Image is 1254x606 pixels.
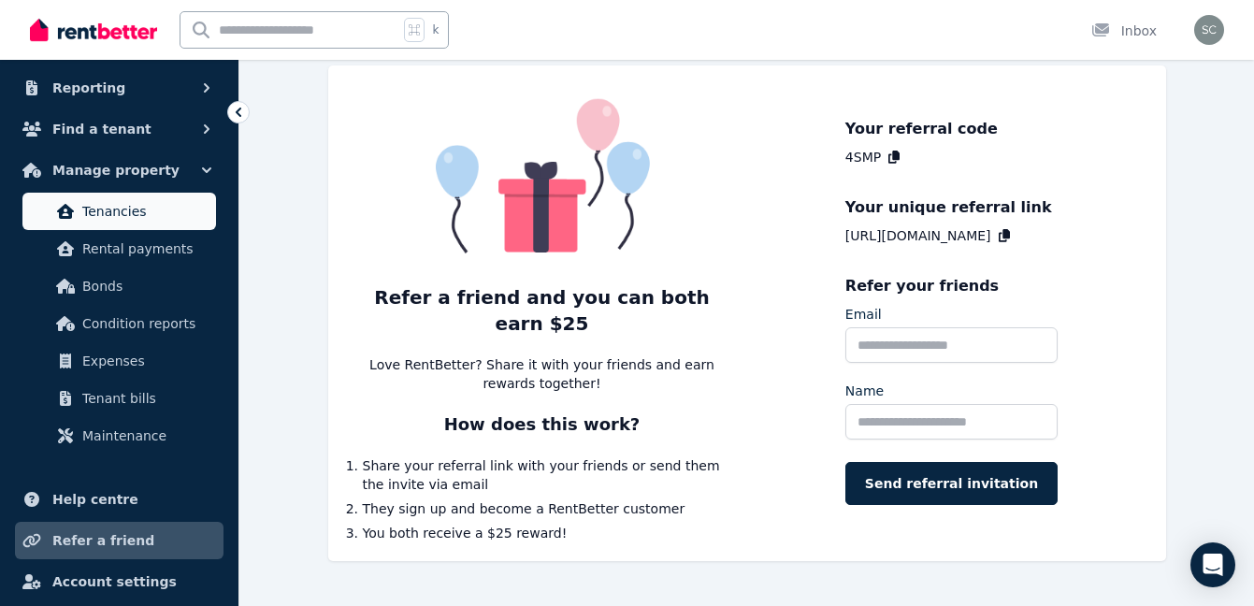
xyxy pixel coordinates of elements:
[15,110,223,148] button: Find a tenant
[52,570,177,593] span: Account settings
[52,118,151,140] span: Find a tenant
[52,529,154,552] span: Refer a friend
[82,350,209,372] span: Expenses
[22,267,216,305] a: Bonds
[845,275,1058,297] div: Refer your friends
[845,462,1058,505] button: Send referral invitation
[1190,542,1235,587] div: Open Intercom Messenger
[845,196,1058,219] div: Your unique referral link
[1091,22,1157,40] div: Inbox
[363,355,722,393] p: Love RentBetter? Share it with your friends and earn rewards together!
[845,118,1058,140] div: Your referral code
[52,159,180,181] span: Manage property
[363,456,722,494] li: Share your referral link with your friends or send them the invite via email
[82,387,209,410] span: Tenant bills
[82,425,209,447] span: Maintenance
[82,200,209,223] span: Tenancies
[30,16,157,44] img: RentBetter
[22,417,216,454] a: Maintenance
[22,380,216,417] a: Tenant bills
[363,524,722,542] li: You both receive a $25 reward!
[22,230,216,267] a: Rental payments
[363,499,722,518] li: They sign up and become a RentBetter customer
[15,69,223,107] button: Reporting
[52,488,138,511] span: Help centre
[845,305,882,324] label: Email
[82,275,209,297] span: Bonds
[15,563,223,600] a: Account settings
[22,342,216,380] a: Expenses
[15,522,223,559] a: Refer a friend
[82,238,209,260] span: Rental payments
[432,22,439,37] span: k
[845,382,884,400] label: Name
[845,148,881,166] div: 4SMP
[22,305,216,342] a: Condition reports
[845,226,991,245] a: [URL][DOMAIN_NAME]
[444,411,641,438] div: How does this work?
[82,312,209,335] span: Condition reports
[22,193,216,230] a: Tenancies
[1194,15,1224,45] img: Sianne Chen
[52,77,125,99] span: Reporting
[363,284,722,337] div: Refer a friend and you can both earn $25
[15,151,223,189] button: Manage property
[15,481,223,518] a: Help centre
[363,84,722,266] img: Refer a friend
